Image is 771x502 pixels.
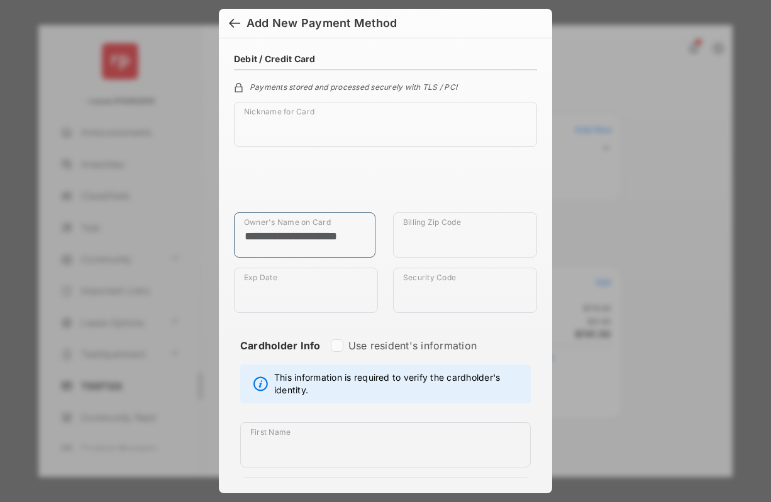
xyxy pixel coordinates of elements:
div: Add New Payment Method [247,16,397,30]
h4: Debit / Credit Card [234,53,316,64]
iframe: Credit card field [234,157,537,212]
span: This information is required to verify the cardholder's identity. [274,371,524,396]
div: Payments stored and processed securely with TLS / PCI [234,80,537,92]
label: Use resident's information [348,339,477,352]
strong: Cardholder Info [240,339,321,374]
